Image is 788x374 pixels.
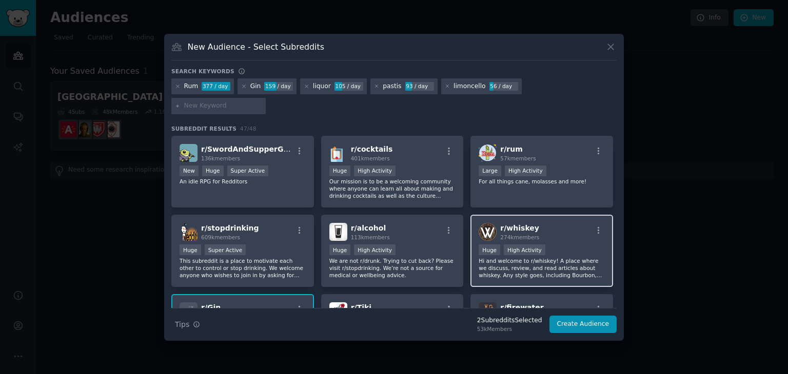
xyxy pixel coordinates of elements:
[201,155,240,161] span: 136k members
[202,165,224,176] div: Huge
[175,319,189,330] span: Tips
[184,101,262,111] input: New Keyword
[171,125,237,132] span: Subreddit Results
[180,223,198,241] img: stopdrinking
[500,145,523,153] span: r/ rum
[184,82,199,91] div: Rum
[500,224,539,232] span: r/ whiskey
[504,244,545,255] div: High Activity
[351,145,393,153] span: r/ cocktails
[201,234,240,240] span: 609k members
[479,178,605,185] p: For all things cane, molasses and more!
[329,144,347,162] img: cocktails
[180,144,198,162] img: SwordAndSupperGame
[479,257,605,279] p: Hi and welcome to r/whiskey! A place where we discuss, review, and read articles about whiskey. A...
[549,316,617,333] button: Create Audience
[479,302,497,320] img: firewater
[479,144,497,162] img: rum
[329,257,456,279] p: We are not r/drunk. Trying to cut back? Please visit r/stopdrinking. We’re not a source for medic...
[171,316,204,334] button: Tips
[329,244,351,255] div: Huge
[454,82,486,91] div: limoncello
[383,82,401,91] div: pastis
[313,82,331,91] div: liquor
[180,178,306,185] p: An idle RPG for Redditors
[329,302,347,320] img: Tiki
[329,178,456,199] p: Our mission is to be a welcoming community where anyone can learn all about making and drinking c...
[351,234,390,240] span: 113k members
[500,234,539,240] span: 274k members
[351,155,390,161] span: 401k members
[240,126,257,132] span: 47 / 48
[354,165,396,176] div: High Activity
[202,82,230,91] div: 377 / day
[171,68,234,75] h3: Search keywords
[180,244,201,255] div: Huge
[180,165,199,176] div: New
[334,82,363,91] div: 105 / day
[264,82,293,91] div: 159 / day
[329,165,351,176] div: Huge
[500,155,536,161] span: 57k members
[500,303,543,311] span: r/ firewater
[329,223,347,241] img: alcohol
[479,223,497,241] img: whiskey
[479,244,500,255] div: Huge
[405,82,434,91] div: 93 / day
[180,257,306,279] p: This subreddit is a place to motivate each other to control or stop drinking. We welcome anyone w...
[477,325,542,333] div: 53k Members
[479,165,501,176] div: Large
[205,244,246,255] div: Super Active
[505,165,546,176] div: High Activity
[354,244,396,255] div: High Activity
[477,316,542,325] div: 2 Subreddit s Selected
[351,303,372,311] span: r/ Tiki
[250,82,261,91] div: Gin
[201,145,301,153] span: r/ SwordAndSupperGame
[201,224,259,232] span: r/ stopdrinking
[489,82,518,91] div: 56 / day
[351,224,386,232] span: r/ alcohol
[201,303,221,311] span: r/ Gin
[188,41,324,52] h3: New Audience - Select Subreddits
[227,165,269,176] div: Super Active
